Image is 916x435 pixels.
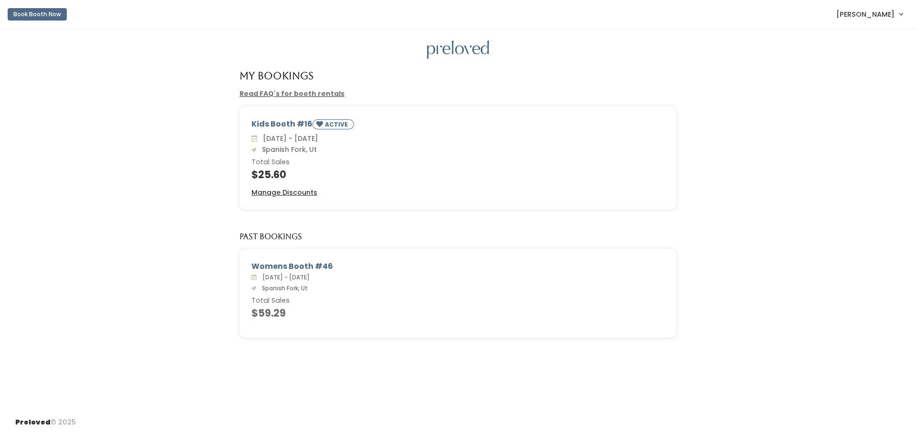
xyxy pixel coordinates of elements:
[251,297,665,305] h6: Total Sales
[8,4,67,25] a: Book Booth Now
[239,89,344,98] a: Read FAQ's for booth rentals
[427,41,489,59] img: preloved logo
[259,273,310,281] span: [DATE] - [DATE]
[15,417,51,427] span: Preloved
[251,261,665,272] div: Womens Booth #46
[239,70,313,81] h4: My Bookings
[251,169,665,180] h4: $25.60
[239,233,302,241] h5: Past Bookings
[251,118,665,133] div: Kids Booth #16
[325,120,350,128] small: ACTIVE
[251,308,665,318] h4: $59.29
[258,284,308,292] span: Spanish Fork, Ut
[251,159,665,166] h6: Total Sales
[15,410,76,427] div: © 2025
[836,9,895,20] span: [PERSON_NAME]
[259,134,318,143] span: [DATE] - [DATE]
[251,188,317,197] u: Manage Discounts
[827,4,912,24] a: [PERSON_NAME]
[251,188,317,198] a: Manage Discounts
[258,145,317,154] span: Spanish Fork, Ut
[8,8,67,21] button: Book Booth Now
